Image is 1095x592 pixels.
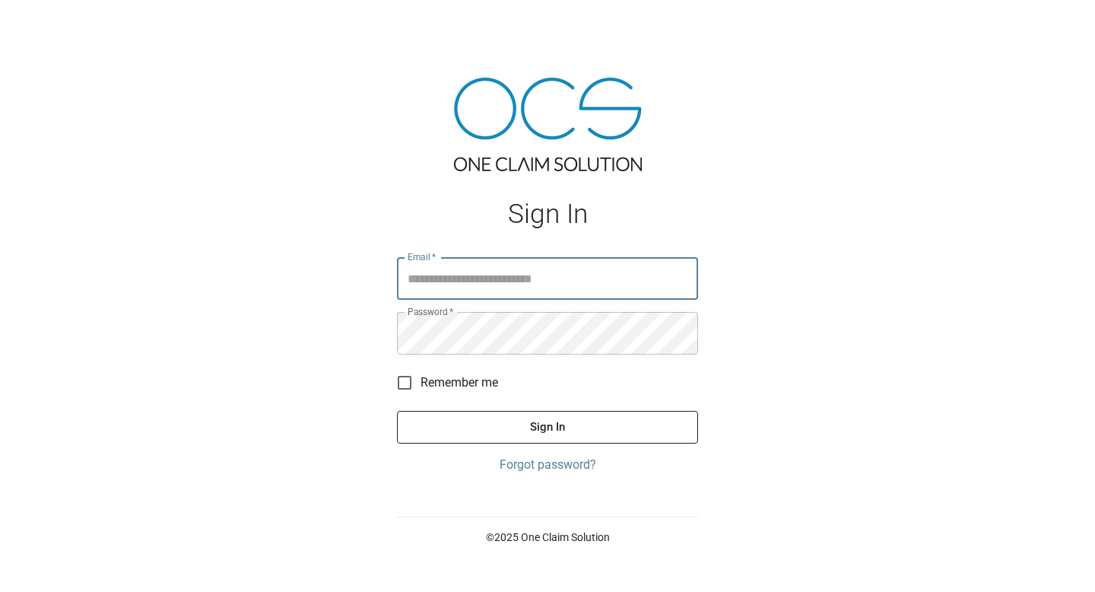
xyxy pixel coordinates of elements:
p: © 2025 One Claim Solution [397,530,698,545]
button: Sign In [397,411,698,443]
h1: Sign In [397,199,698,230]
label: Email [408,250,436,263]
img: ocs-logo-white-transparent.png [18,9,79,40]
a: Forgot password? [397,456,698,474]
span: Remember me [421,374,498,392]
label: Password [408,305,453,318]
img: ocs-logo-tra.png [454,78,642,171]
